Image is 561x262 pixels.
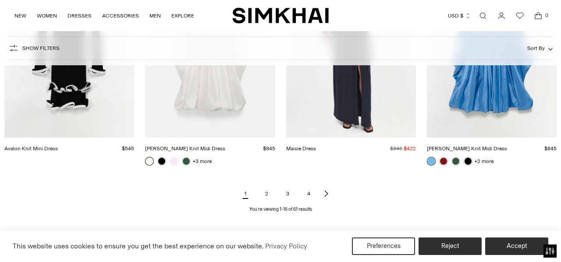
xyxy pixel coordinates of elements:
[13,242,264,250] span: This website uses cookies to ensure you get the best experience on our website.
[171,6,194,25] a: EXPLORE
[7,229,88,255] iframe: Sign Up via Text for Offers
[511,7,529,25] a: Wishlist
[149,6,161,25] a: MEN
[237,185,254,202] span: 1
[14,6,26,25] a: NEW
[543,11,550,19] span: 0
[529,7,547,25] a: Open cart modal
[8,41,60,55] button: Show Filters
[249,206,312,213] p: You’re viewing 1-16 of 61 results
[67,6,92,25] a: DRESSES
[527,45,545,51] span: Sort By
[474,7,492,25] a: Open search modal
[427,145,507,152] a: [PERSON_NAME] Knit Midi Dress
[352,237,415,255] button: Preferences
[4,145,58,152] a: Avalon Knit Mini Dress
[527,43,553,53] button: Sort By
[300,185,317,202] a: Page 4 of results
[448,6,471,25] button: USD $
[22,45,60,51] span: Show Filters
[321,185,331,202] a: Next page of results
[37,6,57,25] a: WOMEN
[419,237,482,255] button: Reject
[493,7,510,25] a: Go to the account page
[264,240,309,253] a: Privacy Policy (opens in a new tab)
[286,145,316,152] a: Maisie Dress
[232,7,329,24] a: SIMKHAI
[485,237,548,255] button: Accept
[102,6,139,25] a: ACCESSORIES
[145,145,225,152] a: [PERSON_NAME] Knit Midi Dress
[258,185,275,202] a: Page 2 of results
[279,185,296,202] a: Page 3 of results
